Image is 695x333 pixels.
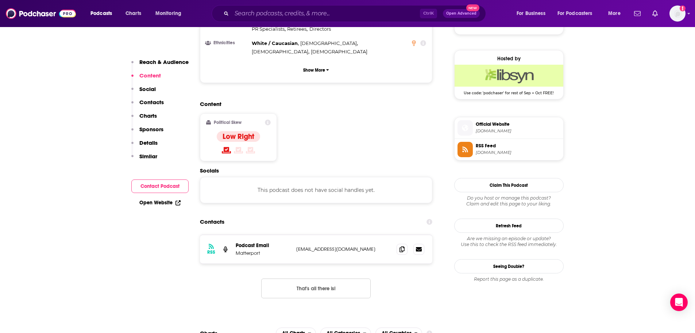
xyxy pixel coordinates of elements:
span: [DEMOGRAPHIC_DATA] [252,49,308,54]
span: [DEMOGRAPHIC_DATA] [300,40,357,46]
button: Charts [131,112,157,126]
button: open menu [85,8,121,19]
button: Sponsors [131,126,163,139]
span: Podcasts [90,8,112,19]
span: More [608,8,621,19]
span: RSS Feed [476,143,560,149]
span: Directors [309,26,331,32]
button: open menu [553,8,603,19]
img: Libsyn Deal: Use code: 'podchaser' for rest of Sep + Oct FREE! [455,65,563,87]
p: Similar [139,153,157,160]
span: Charts [126,8,141,19]
p: [EMAIL_ADDRESS][DOMAIN_NAME] [296,246,391,252]
span: PR Specialists [252,26,285,32]
p: Social [139,86,156,92]
span: New [466,4,479,11]
span: For Podcasters [557,8,592,19]
div: This podcast does not have social handles yet. [200,177,433,203]
a: Official Website[DOMAIN_NAME] [457,120,560,136]
button: Details [131,139,158,153]
p: Details [139,139,158,146]
div: Are we missing an episode or update? Use this to check the RSS feed immediately. [454,236,564,247]
button: Show More [206,63,426,77]
span: Monitoring [155,8,181,19]
a: Show notifications dropdown [649,7,661,20]
img: Podchaser - Follow, Share and Rate Podcasts [6,7,76,20]
span: White / Caucasian [252,40,298,46]
p: Content [139,72,161,79]
button: Show profile menu [669,5,686,22]
p: Show More [303,68,325,73]
h2: Political Skew [214,120,242,125]
p: Podcast Email [236,242,290,249]
a: Seeing Double? [454,259,564,273]
p: Contacts [139,99,164,106]
a: Libsyn Deal: Use code: 'podchaser' for rest of Sep + Oct FREE! [455,65,563,95]
h2: Socials [200,167,433,174]
button: open menu [511,8,555,19]
h3: Ethnicities [206,41,249,45]
a: Charts [121,8,146,19]
button: Contacts [131,99,164,112]
div: Search podcasts, credits, & more... [219,5,493,22]
button: open menu [150,8,191,19]
button: Open AdvancedNew [443,9,480,18]
div: Hosted by [455,56,563,62]
button: Nothing here. [261,279,371,298]
span: For Business [517,8,545,19]
span: Ctrl K [420,9,437,18]
img: User Profile [669,5,686,22]
p: Matterport [236,250,290,256]
span: Use code: 'podchaser' for rest of Sep + Oct FREE! [455,87,563,95]
button: Social [131,86,156,99]
h3: RSS [207,249,215,255]
span: Official Website [476,121,560,128]
a: RSS Feed[DOMAIN_NAME] [457,142,560,157]
div: Open Intercom Messenger [670,294,688,311]
span: [DEMOGRAPHIC_DATA] [311,49,367,54]
span: Retirees [287,26,306,32]
span: , [252,25,286,33]
button: Contact Podcast [131,179,189,193]
span: Open Advanced [446,12,476,15]
span: Do you host or manage this podcast? [454,195,564,201]
span: , [252,39,299,48]
span: , [300,39,358,48]
div: Claim and edit this page to your liking. [454,195,564,207]
div: Report this page as a duplicate. [454,276,564,282]
svg: Add a profile image [680,5,686,11]
span: , [252,48,309,56]
h4: Low Right [223,132,254,141]
p: Charts [139,112,157,119]
button: Refresh Feed [454,219,564,233]
button: Content [131,72,161,86]
span: Logged in as rgertner [669,5,686,22]
button: open menu [603,8,630,19]
button: Claim This Podcast [454,178,564,192]
h2: Content [200,101,427,107]
p: Reach & Audience [139,58,189,65]
p: Sponsors [139,126,163,133]
button: Similar [131,153,157,166]
button: Reach & Audience [131,58,189,72]
span: feeds.libsyn.com [476,150,560,155]
input: Search podcasts, credits, & more... [232,8,420,19]
a: Show notifications dropdown [631,7,644,20]
h2: Contacts [200,215,224,229]
span: , [287,25,308,33]
span: sites.libsyn.com [476,128,560,134]
a: Open Website [139,200,181,206]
